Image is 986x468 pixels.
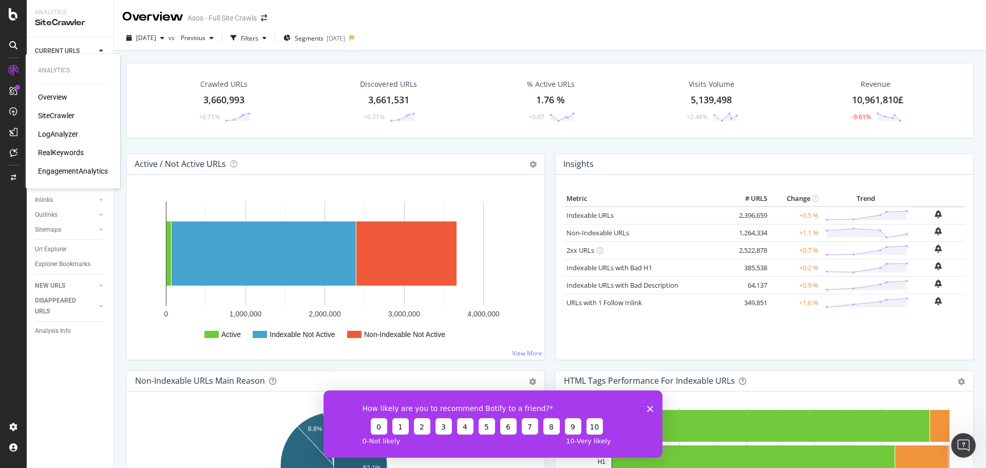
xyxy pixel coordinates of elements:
div: Asos - Full Site Crawls [187,13,257,23]
div: DISAPPEARED URLS [35,295,87,317]
div: bell-plus [935,279,942,288]
div: +0.07 [528,113,544,121]
div: -9.61% [851,113,871,121]
td: +1.6 % [770,294,821,311]
text: 4,000,000 [467,310,499,318]
div: Analytics [38,66,108,75]
a: Indexable URLs with Bad Description [566,280,678,290]
div: Non-Indexable URLs Main Reason [135,376,265,386]
div: Analytics [35,8,105,17]
div: 3,660,993 [203,93,244,107]
a: Inlinks [35,195,96,205]
div: RealKeywords [38,147,84,158]
h4: Insights [563,157,594,171]
span: vs [168,33,177,42]
span: 2025 Sep. 9th [136,33,156,42]
th: Trend [821,191,911,207]
text: 0 [164,310,168,318]
a: EngagementAnalytics [38,166,108,176]
div: 3,661,531 [368,93,409,107]
iframe: Intercom live chat [951,433,976,458]
div: Url Explorer [35,244,67,255]
div: [DATE] [327,34,345,43]
div: 5,139,498 [691,93,732,107]
button: Previous [177,30,218,46]
td: 2,522,878 [729,241,770,259]
div: bell-plus [935,210,942,218]
a: Explorer Bookmarks [35,259,106,270]
th: Change [770,191,821,207]
svg: A chart. [135,191,533,351]
a: Analysis Info [35,326,106,336]
div: bell-plus [935,297,942,305]
td: 2,396,659 [729,207,770,224]
div: Discovered URLs [360,79,417,89]
div: Filters [241,34,258,43]
div: CURRENT URLS [35,46,80,57]
a: DISAPPEARED URLS [35,295,96,317]
div: % Active URLs [527,79,575,89]
text: H1 [598,458,606,465]
div: bell-plus [935,262,942,270]
div: NEW URLS [35,280,65,291]
a: LogAnalyzer [38,129,78,139]
button: Filters [226,30,271,46]
text: 1,000,000 [230,310,261,318]
a: Indexable URLs [566,211,614,220]
div: Crawled URLs [200,79,248,89]
a: 2xx URLs [566,246,594,255]
span: Segments [295,34,324,43]
text: Indexable Not Active [270,330,335,339]
td: +0.5 % [770,207,821,224]
td: +1.1 % [770,224,821,241]
div: gear [529,378,536,385]
button: Segments[DATE] [279,30,349,46]
i: Options [529,161,537,168]
a: URLs with 1 Follow Inlink [566,298,642,307]
div: Visits Volume [689,79,734,89]
div: Outlinks [35,210,58,220]
div: Overview [122,8,183,26]
td: 349,851 [729,294,770,311]
div: SiteCrawler [35,17,105,29]
a: View More [512,349,542,358]
a: Url Explorer [35,244,106,255]
td: 64,137 [729,276,770,294]
div: gear [958,378,965,385]
div: Sitemaps [35,224,61,235]
span: Revenue [861,79,890,89]
td: +0.2 % [770,259,821,276]
a: SiteCrawler [38,110,74,121]
th: # URLS [729,191,770,207]
div: +0.71% [364,113,385,121]
a: Overview [38,92,67,102]
text: Non-Indexable Not Active [364,330,445,339]
text: Active [221,330,241,339]
text: 2,000,000 [309,310,340,318]
td: +0.7 % [770,241,821,259]
h4: Active / Not Active URLs [135,157,226,171]
a: Indexable URLs with Bad H1 [566,263,652,272]
div: arrow-right-arrow-left [261,14,267,22]
div: Inlinks [35,195,53,205]
td: +0.9 % [770,276,821,294]
a: Non-Indexable URLs [566,228,629,237]
td: 385,538 [729,259,770,276]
